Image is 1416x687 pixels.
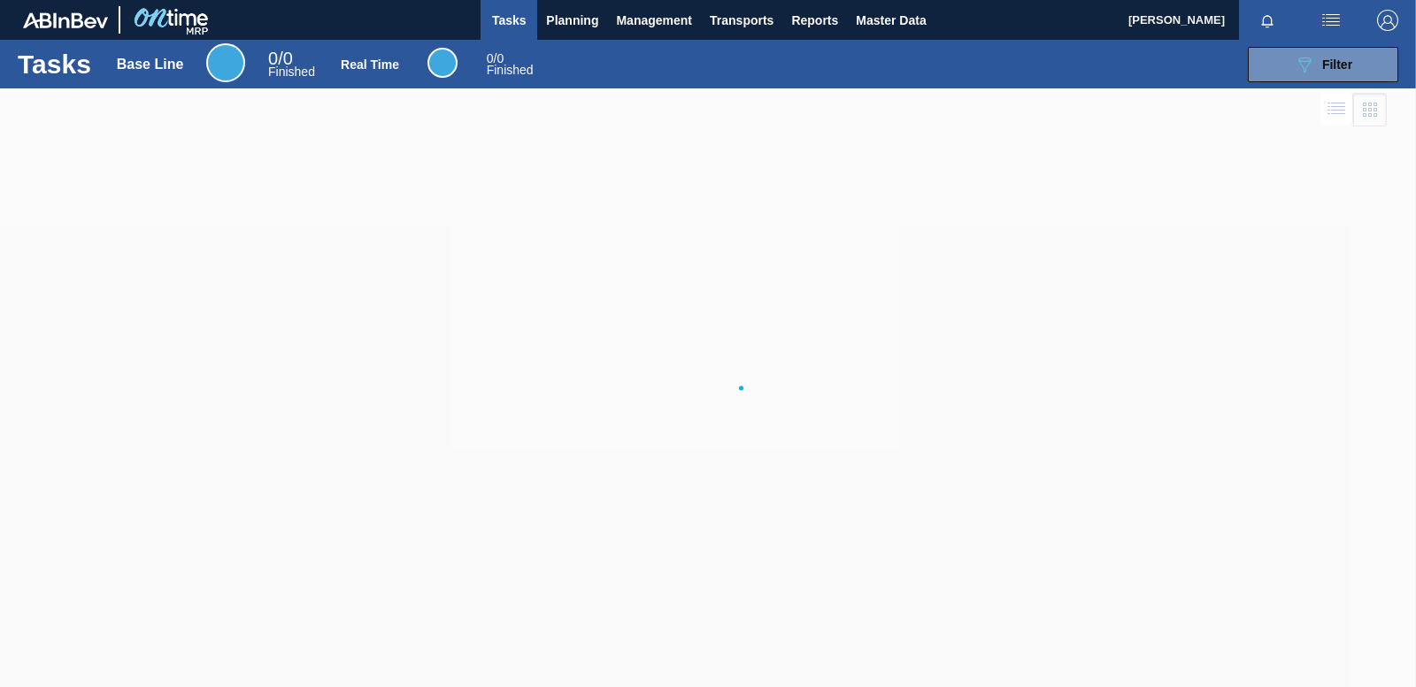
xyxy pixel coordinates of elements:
[546,10,598,31] span: Planning
[487,51,494,65] span: 0
[427,48,458,78] div: Real Time
[487,63,534,77] span: Finished
[489,10,528,31] span: Tasks
[791,10,838,31] span: Reports
[710,10,773,31] span: Transports
[23,12,108,28] img: TNhmsLtSVTkK8tSr43FrP2fwEKptu5GPRR3wAAAABJRU5ErkJggg==
[1322,57,1352,72] span: Filter
[341,57,399,72] div: Real Time
[268,65,315,79] span: Finished
[856,10,926,31] span: Master Data
[1239,8,1296,33] button: Notifications
[18,54,91,74] h1: Tasks
[117,57,184,73] div: Base Line
[487,51,504,65] span: / 0
[1320,10,1342,31] img: userActions
[616,10,692,31] span: Management
[206,43,245,82] div: Base Line
[1377,10,1398,31] img: Logout
[487,53,534,76] div: Real Time
[268,49,293,68] span: / 0
[1248,47,1398,82] button: Filter
[268,51,315,78] div: Base Line
[268,49,278,68] span: 0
